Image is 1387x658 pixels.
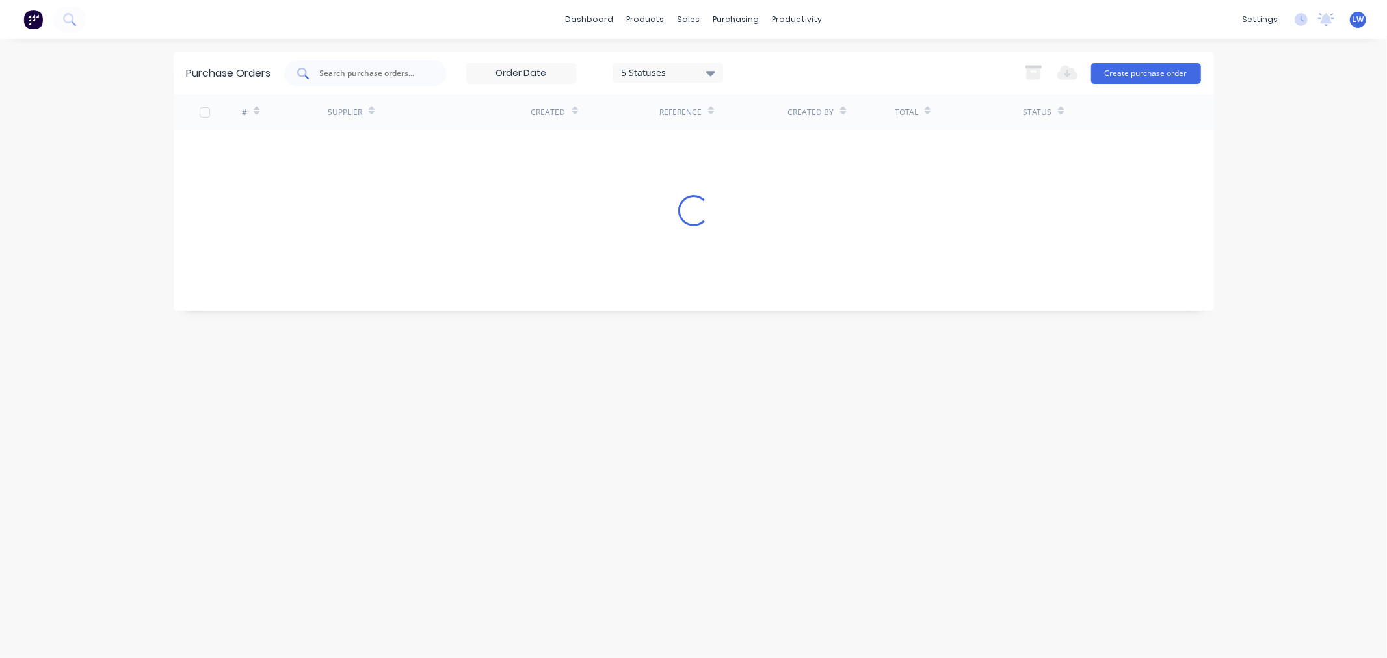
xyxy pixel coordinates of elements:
img: Factory [23,10,43,29]
div: purchasing [706,10,765,29]
div: products [620,10,670,29]
input: Order Date [467,64,576,83]
div: Created [531,107,566,118]
div: productivity [765,10,828,29]
div: Supplier [328,107,362,118]
div: settings [1235,10,1284,29]
input: Search purchase orders... [319,67,427,80]
div: # [242,107,247,118]
div: sales [670,10,706,29]
a: dashboard [559,10,620,29]
div: Purchase Orders [187,66,271,81]
div: Reference [659,107,702,118]
div: Created By [787,107,834,118]
div: Total [895,107,918,118]
span: LW [1353,14,1364,25]
div: Status [1023,107,1051,118]
div: 5 Statuses [621,66,714,79]
button: Create purchase order [1091,63,1201,84]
